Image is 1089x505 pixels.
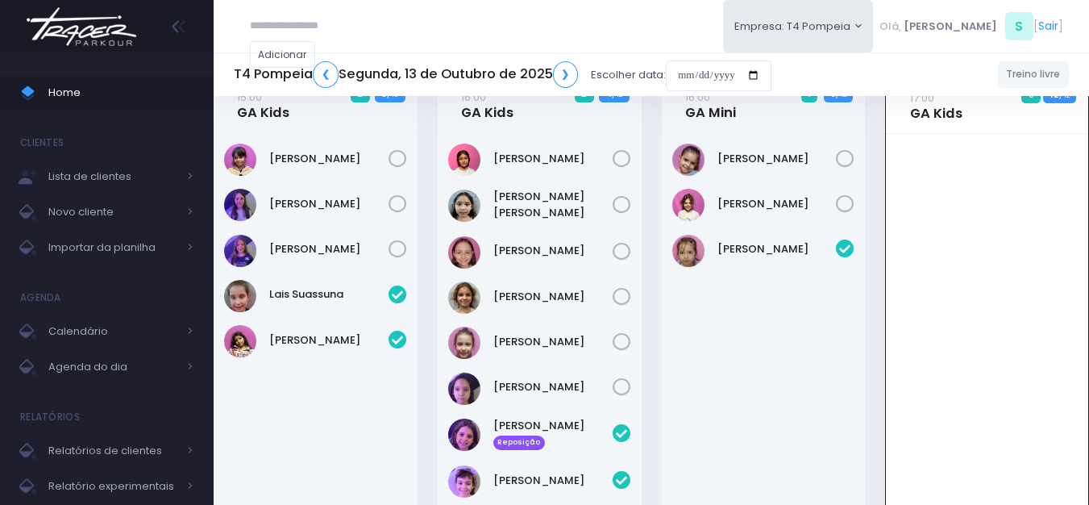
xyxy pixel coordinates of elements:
img: Clara Sigolo [448,144,480,176]
a: 15:00GA Kids [237,89,289,121]
span: Calendário [48,321,177,342]
h4: Agenda [20,282,61,314]
span: Agenda do dia [48,357,177,378]
a: [PERSON_NAME] [269,151,389,167]
h5: T4 Pompeia Segunda, 13 de Outubro de 2025 [234,61,578,88]
a: [PERSON_NAME] [717,151,837,167]
a: [PERSON_NAME] [717,241,837,257]
a: 17:00GA Kids [910,90,962,122]
span: Olá, [879,19,901,35]
div: Escolher data: [234,56,771,94]
img: Rafaella Medeiros [448,327,480,359]
small: / 10 [387,90,398,99]
h4: Relatórios [20,401,80,433]
img: Lia Widman [224,189,256,221]
img: Rosa Widman [224,235,256,267]
img: Luiza Braz [224,325,256,357]
a: Adicionar [250,41,316,68]
span: Novo cliente [48,202,177,223]
a: 16:00GA Mini [685,89,736,121]
a: [PERSON_NAME] [493,473,613,489]
a: [PERSON_NAME] [PERSON_NAME] [493,189,613,220]
small: / 12 [612,90,622,99]
a: [PERSON_NAME] [493,289,613,305]
span: S [1005,12,1033,40]
small: / 12 [836,90,846,99]
span: Reposição [493,436,545,450]
a: [PERSON_NAME] [493,334,613,350]
img: Mariana Tamarindo de Souza [672,189,705,221]
div: [ ] [873,8,1069,44]
a: [PERSON_NAME] Reposição [493,418,613,450]
img: LARA SHIMABUC [672,144,705,176]
img: Luisa Yen Muller [448,190,480,222]
a: [PERSON_NAME] [269,332,389,348]
img: Clarice Lopes [224,144,256,176]
span: Home [48,82,193,103]
small: / 12 [1059,90,1070,100]
a: [PERSON_NAME] [717,196,837,212]
span: Relatório experimentais [48,476,177,497]
img: Laura Novaes Abud [448,419,480,451]
span: [PERSON_NAME] [904,19,997,35]
a: [PERSON_NAME] [493,243,613,259]
small: 15:00 [237,90,262,105]
img: Rafaela Braga [448,282,480,314]
a: ❯ [553,61,579,88]
a: 16:00GA Kids [461,89,513,121]
a: [PERSON_NAME] [269,196,389,212]
a: [PERSON_NAME] [269,241,389,257]
a: [PERSON_NAME] [493,151,613,167]
img: Nina Loureiro Andrusyszyn [448,465,480,498]
a: Treino livre [998,61,1070,88]
span: Importar da planilha [48,237,177,258]
small: 16:00 [685,90,710,105]
small: 16:00 [461,90,486,105]
img: Sophie Aya Porto Shimabuco [448,373,480,405]
span: Lista de clientes [48,166,177,187]
span: Relatórios de clientes [48,440,177,461]
img: Marina Xidis Cerqueira [448,236,480,269]
a: Lais Suassuna [269,286,389,303]
a: [PERSON_NAME] [493,379,613,395]
img: Lais Suassuna [224,280,256,312]
small: 17:00 [910,90,934,106]
a: Sair [1038,18,1058,35]
h4: Clientes [20,127,64,159]
img: Luísa Veludo Uchôa [672,235,705,267]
